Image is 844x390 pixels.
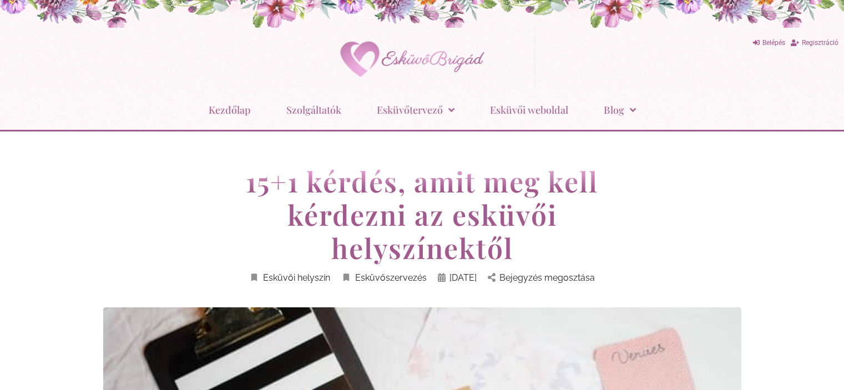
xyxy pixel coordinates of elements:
[490,95,568,124] a: Esküvői weboldal
[604,95,636,124] a: Blog
[449,270,477,285] span: [DATE]
[209,95,251,124] a: Kezdőlap
[753,36,785,50] a: Belépés
[762,39,785,47] span: Belépés
[488,270,595,285] a: Bejegyzés megosztása
[802,39,838,47] span: Regisztráció
[249,270,330,285] a: Esküvői helyszín
[286,95,341,124] a: Szolgáltatók
[377,95,454,124] a: Esküvőtervező
[6,95,838,124] nav: Menu
[341,270,427,285] a: Esküvőszervezés
[791,36,838,50] a: Regisztráció
[211,165,633,265] h1: 15+1 kérdés, amit meg kell kérdezni az esküvői helyszínektől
